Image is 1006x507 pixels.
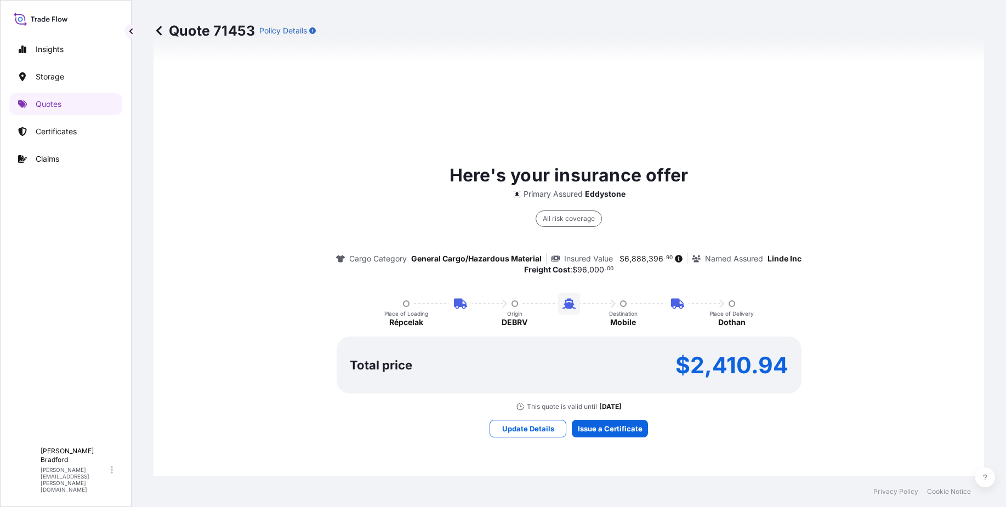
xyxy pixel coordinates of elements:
span: , [587,266,589,274]
p: [PERSON_NAME][EMAIL_ADDRESS][PERSON_NAME][DOMAIN_NAME] [41,466,109,493]
p: Here's your insurance offer [450,162,688,189]
a: Quotes [9,93,122,115]
p: Répcelak [389,317,423,328]
span: 888 [632,255,646,263]
a: Certificates [9,121,122,143]
span: 00 [607,267,613,271]
p: Quote 71453 [154,22,255,39]
div: All risk coverage [536,210,602,227]
p: Named Assured [705,253,763,264]
p: DEBRV [502,317,527,328]
span: 6 [624,255,629,263]
span: $ [572,266,577,274]
span: . [605,267,606,271]
span: , [646,255,649,263]
span: 000 [589,266,604,274]
a: Storage [9,66,122,88]
p: [DATE] [599,402,622,411]
p: Quotes [36,99,61,110]
p: Insured Value [564,253,613,264]
p: Storage [36,71,64,82]
p: Destination [609,310,638,317]
p: Mobile [610,317,636,328]
p: Place of Loading [384,310,428,317]
p: Update Details [502,423,554,434]
p: Certificates [36,126,77,137]
p: Origin [507,310,522,317]
button: Update Details [490,420,566,437]
p: $2,410.94 [675,356,788,374]
p: Place of Delivery [709,310,754,317]
p: Claims [36,153,59,164]
span: T [22,464,29,475]
a: Insights [9,38,122,60]
p: General Cargo/Hazardous Material [411,253,542,264]
p: Linde Inc [768,253,802,264]
a: Claims [9,148,122,170]
b: Freight Cost [524,265,570,274]
p: Total price [350,360,412,371]
p: Cargo Category [349,253,407,264]
span: $ [619,255,624,263]
span: 396 [649,255,663,263]
a: Privacy Policy [873,487,918,496]
p: Issue a Certificate [578,423,643,434]
p: [PERSON_NAME] Bradford [41,447,109,464]
a: Cookie Notice [927,487,971,496]
p: : [524,264,613,275]
button: Issue a Certificate [572,420,648,437]
p: This quote is valid until [527,402,597,411]
span: , [629,255,632,263]
span: 96 [577,266,587,274]
span: 90 [666,256,673,260]
p: Primary Assured [524,189,583,200]
p: Policy Details [259,25,307,36]
p: Eddystone [585,189,626,200]
span: . [664,256,666,260]
p: Insights [36,44,64,55]
p: Dothan [718,317,746,328]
